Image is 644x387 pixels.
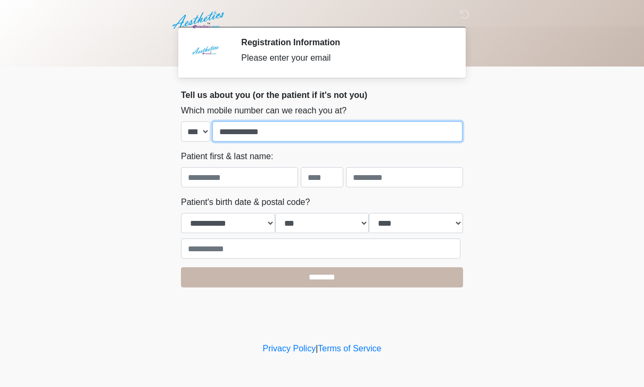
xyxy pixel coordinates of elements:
[181,196,310,209] label: Patient's birth date & postal code?
[181,90,463,100] h2: Tell us about you (or the patient if it's not you)
[241,37,447,47] h2: Registration Information
[263,344,316,353] a: Privacy Policy
[241,52,447,64] div: Please enter your email
[316,344,318,353] a: |
[318,344,381,353] a: Terms of Service
[170,8,228,32] img: Aesthetics by Emediate Cure Logo
[189,37,221,69] img: Agent Avatar
[181,104,346,117] label: Which mobile number can we reach you at?
[181,150,273,163] label: Patient first & last name:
